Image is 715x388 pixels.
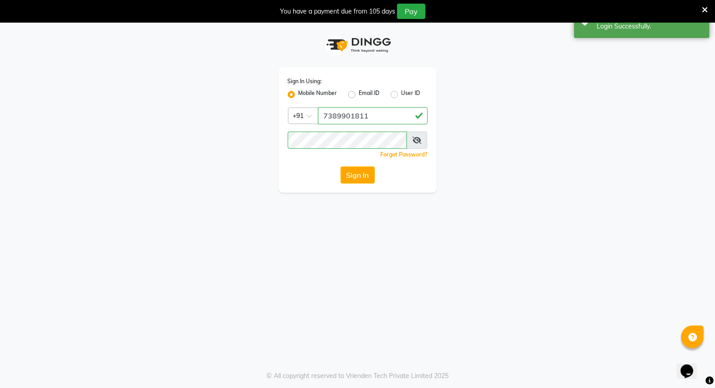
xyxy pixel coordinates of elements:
label: User ID [402,89,421,100]
input: Username [288,132,407,149]
label: Mobile Number [299,89,337,100]
a: Forgot Password? [381,151,428,158]
label: Sign In Using: [288,77,322,85]
div: You have a payment due from 105 days [280,7,395,16]
iframe: chat widget [677,352,706,379]
button: Sign In [341,166,375,184]
label: Email ID [359,89,380,100]
img: logo1.svg [322,32,394,58]
input: Username [318,107,428,124]
button: Pay [397,4,425,19]
div: Login Successfully. [597,22,703,31]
